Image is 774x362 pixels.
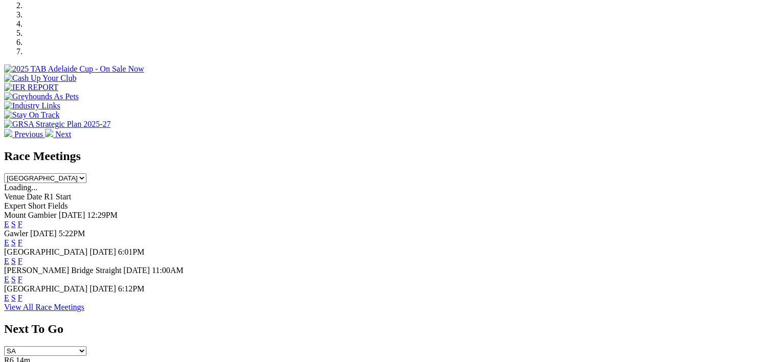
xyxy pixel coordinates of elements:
span: Mount Gambier [4,211,57,219]
a: Previous [4,130,45,139]
img: Industry Links [4,101,60,110]
a: E [4,293,9,302]
span: Venue [4,192,25,201]
a: F [18,257,23,265]
span: 12:29PM [87,211,118,219]
span: Previous [14,130,43,139]
img: chevron-right-pager-white.svg [45,129,53,137]
img: Cash Up Your Club [4,74,76,83]
span: Expert [4,201,26,210]
img: Greyhounds As Pets [4,92,79,101]
img: IER REPORT [4,83,58,92]
a: E [4,275,9,284]
span: Date [27,192,42,201]
a: View All Race Meetings [4,303,84,311]
span: Gawler [4,229,28,238]
a: Next [45,130,71,139]
img: 2025 TAB Adelaide Cup - On Sale Now [4,64,144,74]
span: Loading... [4,183,37,192]
h2: Race Meetings [4,149,770,163]
a: F [18,238,23,247]
a: S [11,275,16,284]
span: [DATE] [59,211,85,219]
a: S [11,238,16,247]
span: 11:00AM [152,266,184,275]
span: Next [55,130,71,139]
a: F [18,220,23,229]
img: chevron-left-pager-white.svg [4,129,12,137]
a: S [11,293,16,302]
span: [DATE] [30,229,57,238]
h2: Next To Go [4,322,770,336]
span: [DATE] [90,247,116,256]
span: [GEOGRAPHIC_DATA] [4,247,87,256]
span: R1 Start [44,192,71,201]
img: Stay On Track [4,110,59,120]
a: F [18,293,23,302]
span: 6:01PM [118,247,145,256]
span: [PERSON_NAME] Bridge Straight [4,266,121,275]
span: [GEOGRAPHIC_DATA] [4,284,87,293]
span: [DATE] [123,266,150,275]
span: Fields [48,201,68,210]
a: F [18,275,23,284]
a: E [4,238,9,247]
span: 5:22PM [59,229,85,238]
a: S [11,257,16,265]
img: GRSA Strategic Plan 2025-27 [4,120,110,129]
a: E [4,257,9,265]
a: S [11,220,16,229]
a: E [4,220,9,229]
span: [DATE] [90,284,116,293]
span: 6:12PM [118,284,145,293]
span: Short [28,201,46,210]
